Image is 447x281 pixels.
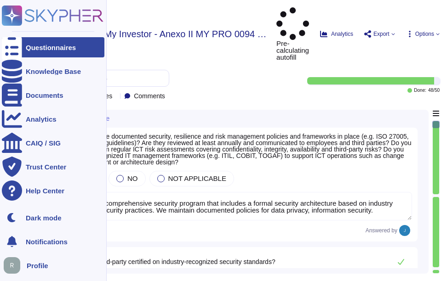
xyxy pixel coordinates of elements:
button: Analytics [320,30,353,38]
span: My Investor - Anexo II MY PRO 0094 Third Party Risk Questionnaire MyInvestor [104,29,269,39]
div: Dark mode [26,214,62,221]
span: Pre-calculating autofill [276,7,309,61]
a: Help Center [2,180,104,201]
span: Profile [27,262,48,269]
span: 48 / 50 [428,88,440,93]
textarea: We have a comprehensive security program that includes a formal security architecture based on in... [63,192,412,220]
span: Done: [414,88,426,93]
a: Documents [2,85,104,105]
a: Knowledge Base [2,61,104,81]
div: Analytics [26,116,57,123]
span: Are you third-party certified on industry-recognized security standards? [74,258,275,265]
a: Questionnaires [2,37,104,57]
div: Trust Center [26,163,66,170]
div: Help Center [26,187,64,194]
span: NO [127,174,138,182]
span: Notifications [26,238,68,245]
div: Documents [26,92,63,99]
span: Comments [134,93,165,99]
img: user [399,225,410,236]
span: Do you have documented security, resilience and risk management policies and frameworks in place ... [74,133,412,166]
span: NOT APPLICABLE [168,174,226,182]
button: user [2,255,27,275]
img: user [4,257,20,274]
div: Knowledge Base [26,68,81,75]
a: CAIQ / SIG [2,133,104,153]
div: Questionnaires [26,44,76,51]
a: Trust Center [2,157,104,177]
div: CAIQ / SIG [26,140,61,146]
span: Analytics [331,31,353,37]
a: Analytics [2,109,104,129]
span: Export [373,31,390,37]
span: Options [415,31,434,37]
span: Answered by [366,228,397,233]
